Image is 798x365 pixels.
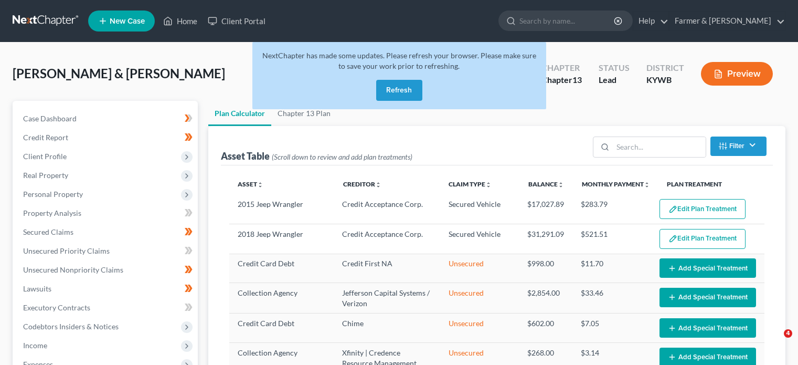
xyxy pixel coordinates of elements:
span: Unsecured Nonpriority Claims [23,265,123,274]
span: New Case [110,17,145,25]
div: Lead [599,74,630,86]
span: Client Profile [23,152,67,161]
td: $33.46 [572,283,651,314]
td: $283.79 [572,195,651,224]
span: 13 [572,75,582,85]
td: Chime [334,314,440,342]
iframe: Intercom live chat [762,329,788,354]
span: Income [23,341,47,350]
a: Unsecured Priority Claims [15,242,198,260]
td: $2,854.00 [519,283,572,314]
span: [PERSON_NAME] & [PERSON_NAME] [13,66,225,81]
img: edit-pencil-c1479a1de80d8dea1e2430c2f745a3c6a07e9d7aa2eeffe225670001d78357a8.svg [668,234,677,243]
td: $602.00 [519,314,572,342]
span: Codebtors Insiders & Notices [23,322,119,331]
td: 2015 Jeep Wrangler [229,195,334,224]
button: Refresh [376,80,422,101]
a: Client Portal [203,12,271,30]
input: Search... [613,137,706,157]
td: Credit Acceptance Corp. [334,224,440,254]
i: unfold_more [375,182,381,188]
span: Personal Property [23,190,83,199]
td: $521.51 [572,224,651,254]
i: unfold_more [644,182,650,188]
td: $17,027.89 [519,195,572,224]
button: Preview [701,62,773,86]
button: Add Special Treatment [659,318,756,338]
span: Lawsuits [23,284,51,293]
span: 4 [784,329,792,338]
td: Credit Card Debt [229,254,334,283]
div: Chapter [541,74,582,86]
td: $7.05 [572,314,651,342]
td: Unsecured [440,314,519,342]
span: Property Analysis [23,208,81,217]
span: Unsecured Priority Claims [23,246,110,255]
button: Filter [710,137,767,156]
div: Asset Table [221,150,412,162]
td: Unsecured [440,254,519,283]
i: unfold_more [485,182,492,188]
a: Home [158,12,203,30]
a: Help [633,12,668,30]
a: Farmer & [PERSON_NAME] [669,12,785,30]
span: Real Property [23,171,68,180]
td: $998.00 [519,254,572,283]
td: Collection Agency [229,283,334,314]
div: Chapter [541,62,582,74]
td: $11.70 [572,254,651,283]
td: Unsecured [440,283,519,314]
button: Edit Plan Treatment [659,199,746,219]
a: Secured Claims [15,223,198,242]
img: edit-pencil-c1479a1de80d8dea1e2430c2f745a3c6a07e9d7aa2eeffe225670001d78357a8.svg [668,205,677,214]
button: Add Special Treatment [659,288,756,307]
td: Secured Vehicle [440,195,519,224]
td: $31,291.09 [519,224,572,254]
i: unfold_more [558,182,564,188]
span: Secured Claims [23,227,73,236]
td: Credit Acceptance Corp. [334,195,440,224]
a: Plan Calculator [208,101,271,126]
td: Jefferson Capital Systems / Verizon [334,283,440,314]
a: Assetunfold_more [238,180,263,188]
a: Executory Contracts [15,298,198,317]
button: Add Special Treatment [659,258,756,278]
div: Status [599,62,630,74]
input: Search by name... [519,11,615,30]
a: Case Dashboard [15,109,198,128]
a: Monthly Paymentunfold_more [582,180,650,188]
a: Claim Typeunfold_more [449,180,492,188]
a: Lawsuits [15,279,198,298]
a: Creditorunfold_more [343,180,381,188]
span: (Scroll down to review and add plan treatments) [272,152,412,161]
a: Unsecured Nonpriority Claims [15,260,198,279]
td: Secured Vehicle [440,224,519,254]
i: unfold_more [257,182,263,188]
div: District [646,62,684,74]
button: Edit Plan Treatment [659,229,746,249]
td: 2018 Jeep Wrangler [229,224,334,254]
a: Credit Report [15,128,198,147]
span: Credit Report [23,133,68,142]
a: Balanceunfold_more [528,180,564,188]
td: Credit First NA [334,254,440,283]
th: Plan Treatment [658,174,764,195]
a: Property Analysis [15,204,198,223]
div: KYWB [646,74,684,86]
td: Credit Card Debt [229,314,334,342]
span: NextChapter has made some updates. Please refresh your browser. Please make sure to save your wor... [262,51,536,70]
span: Case Dashboard [23,114,77,123]
span: Executory Contracts [23,303,90,312]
